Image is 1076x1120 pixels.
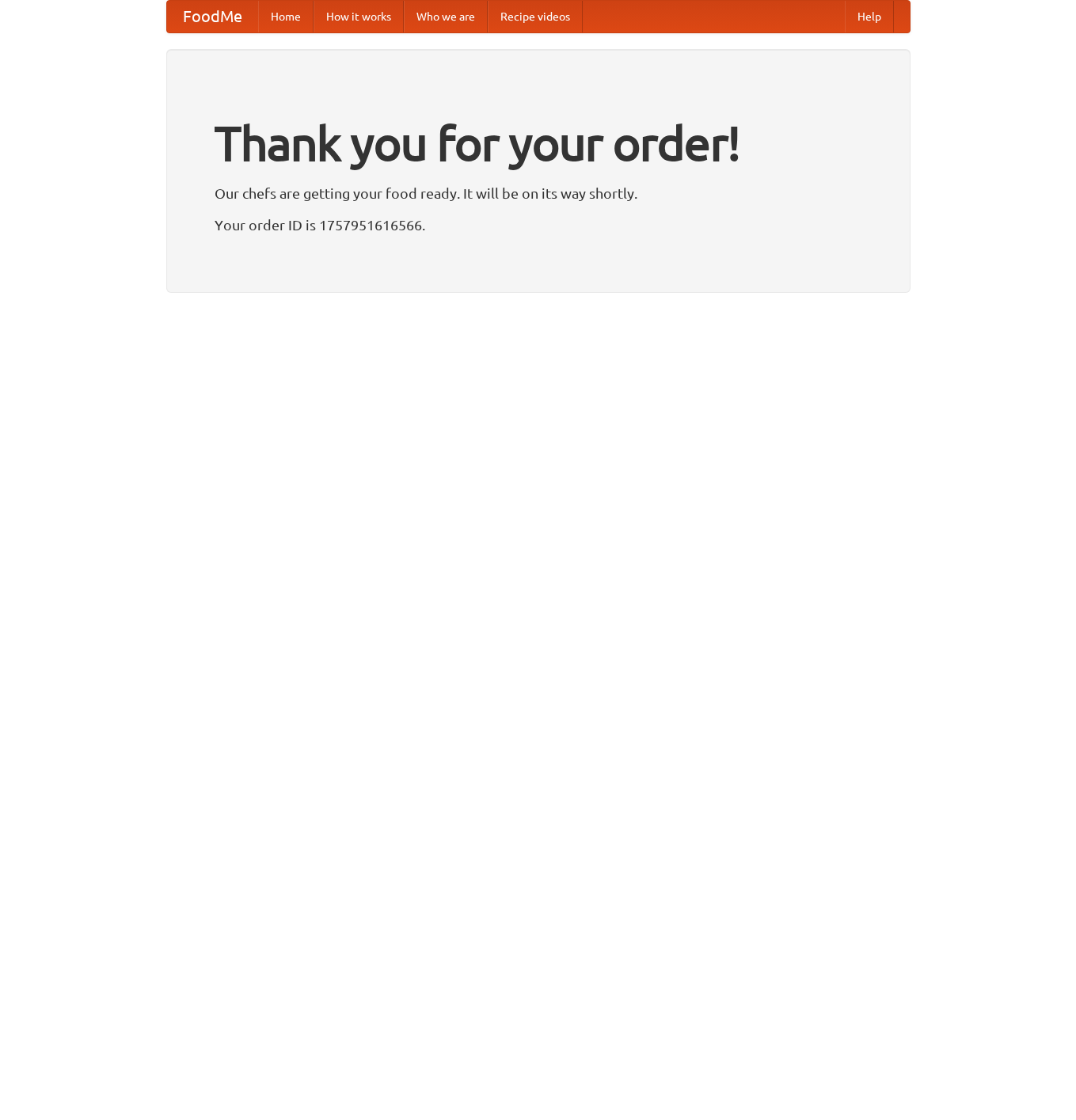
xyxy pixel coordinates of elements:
a: Help [845,1,894,32]
a: Recipe videos [488,1,583,32]
h1: Thank you for your order! [215,105,862,181]
a: FoodMe [167,1,258,32]
a: How it works [314,1,404,32]
p: Our chefs are getting your food ready. It will be on its way shortly. [215,181,862,205]
a: Who we are [404,1,488,32]
p: Your order ID is 1757951616566. [215,213,862,237]
a: Home [258,1,314,32]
